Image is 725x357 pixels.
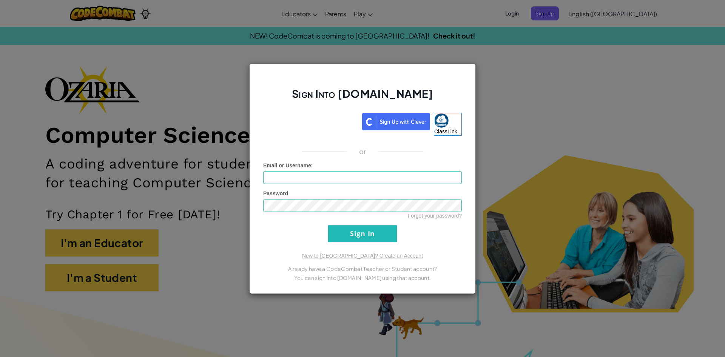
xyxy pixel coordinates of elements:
img: clever_sso_button@2x.png [362,113,430,130]
span: Password [263,190,288,196]
input: Sign In [328,225,397,242]
a: Forgot your password? [408,213,462,219]
p: or [359,147,366,156]
iframe: Sign in with Google Button [259,112,362,129]
p: Already have a CodeCombat Teacher or Student account? [263,264,462,273]
p: You can sign into [DOMAIN_NAME] using that account. [263,273,462,282]
a: New to [GEOGRAPHIC_DATA]? Create an Account [302,253,423,259]
h2: Sign Into [DOMAIN_NAME] [263,87,462,108]
span: Email or Username [263,162,311,168]
label: : [263,162,313,169]
img: classlink-logo-small.png [434,113,449,128]
span: ClassLink [434,128,457,134]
